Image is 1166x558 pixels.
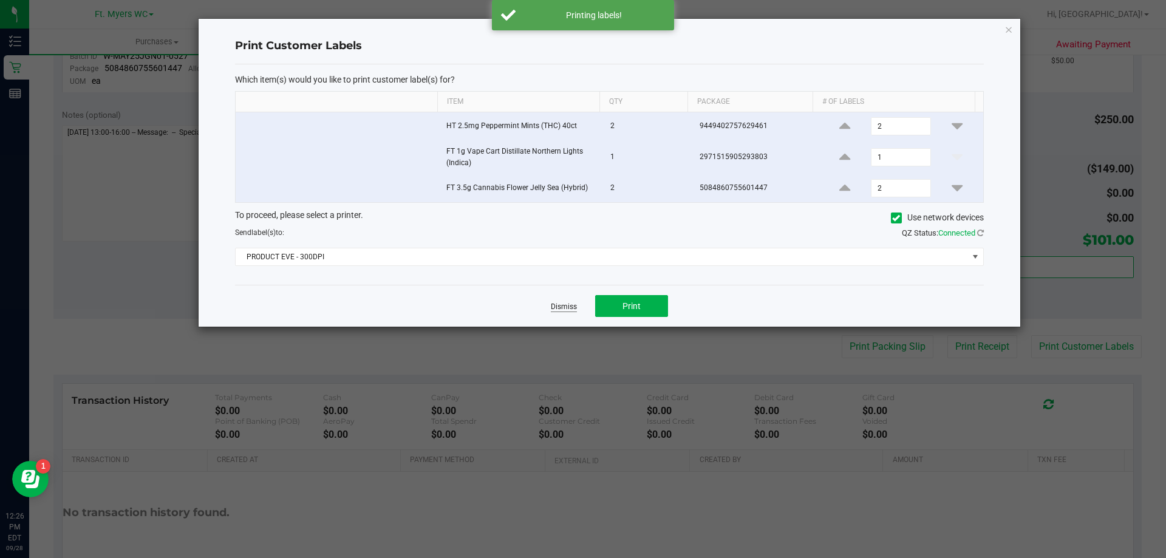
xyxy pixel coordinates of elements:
[439,112,603,141] td: HT 2.5mg Peppermint Mints (THC) 40ct
[902,228,984,237] span: QZ Status:
[603,141,692,174] td: 1
[622,301,641,311] span: Print
[235,228,284,237] span: Send to:
[236,248,968,265] span: PRODUCT EVE - 300DPI
[439,174,603,202] td: FT 3.5g Cannabis Flower Jelly Sea (Hybrid)
[251,228,276,237] span: label(s)
[891,211,984,224] label: Use network devices
[12,461,49,497] iframe: Resource center
[522,9,665,21] div: Printing labels!
[235,38,984,54] h4: Print Customer Labels
[595,295,668,317] button: Print
[437,92,599,112] th: Item
[235,74,984,85] p: Which item(s) would you like to print customer label(s) for?
[226,209,993,227] div: To proceed, please select a printer.
[692,174,819,202] td: 5084860755601447
[692,112,819,141] td: 9449402757629461
[603,112,692,141] td: 2
[36,459,50,474] iframe: Resource center unread badge
[813,92,975,112] th: # of labels
[551,302,577,312] a: Dismiss
[938,228,975,237] span: Connected
[439,141,603,174] td: FT 1g Vape Cart Distillate Northern Lights (Indica)
[599,92,687,112] th: Qty
[687,92,813,112] th: Package
[692,141,819,174] td: 2971515905293803
[603,174,692,202] td: 2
